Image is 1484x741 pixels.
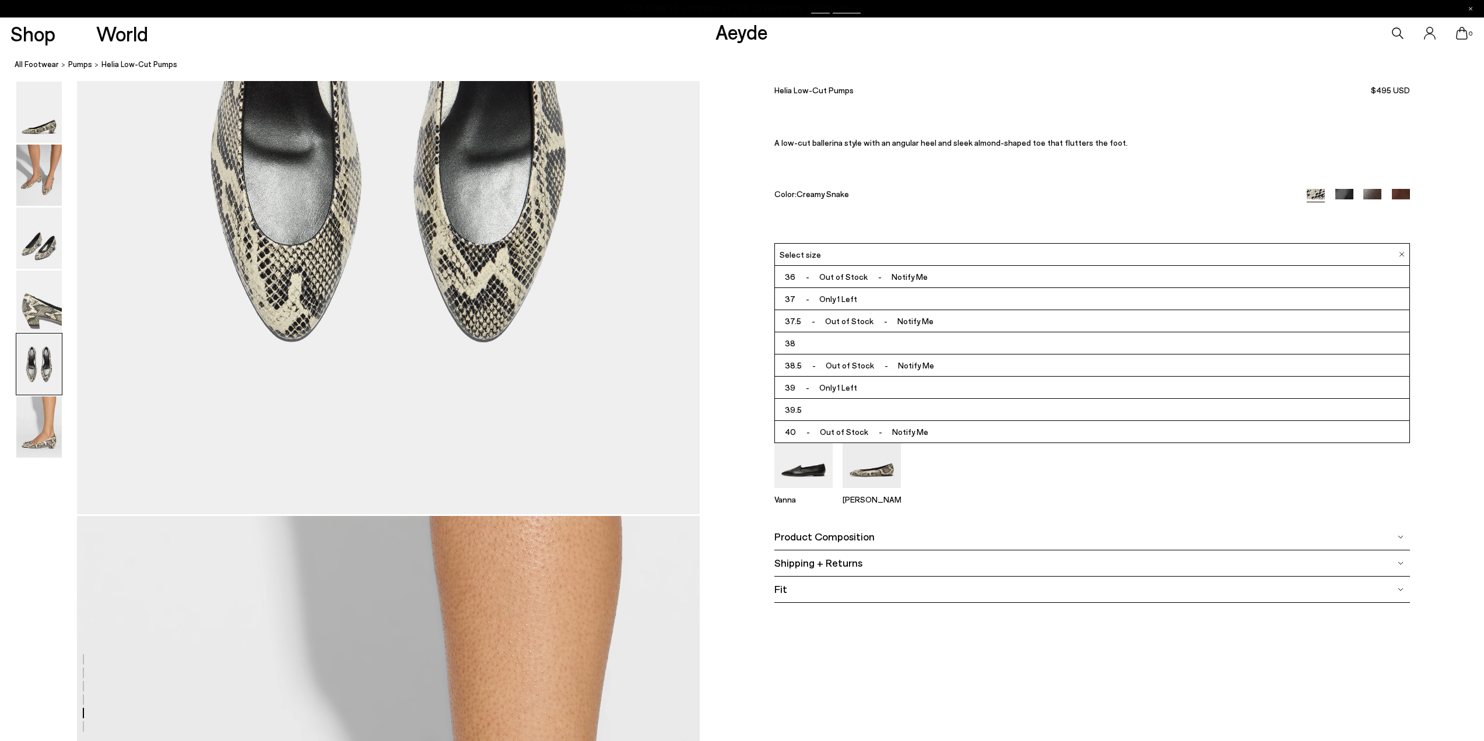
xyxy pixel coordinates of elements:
[892,427,928,437] font: Notify Me
[878,272,882,282] font: -
[15,49,1484,81] nav: breadcrumb
[811,3,861,14] span: Navigate to /collections/new-in
[774,494,796,504] font: Vanna
[1398,560,1404,566] img: svg%3E
[16,333,62,395] img: Helia Low-Cut Pumps - Image 5
[785,338,795,348] font: 38
[892,272,928,282] font: Notify Me
[774,480,833,504] a: Vanna Almond-Toe Loafers Vanna
[785,294,795,304] font: 37
[843,494,908,504] font: [PERSON_NAME]
[16,271,62,332] img: Helia Low-Cut Pumps - Image 4
[68,58,92,71] a: pumps
[897,316,934,326] font: Notify Me
[785,272,795,282] font: 36
[785,360,802,370] font: 38.5
[16,208,62,269] img: Helia Low-Cut Pumps - Image 3
[797,188,849,198] font: Creamy Snake
[774,556,862,569] font: Shipping + Returns
[623,2,802,15] font: Out Now | Fall/Winter '25 Collection
[774,85,854,95] font: Helia Low-Cut Pumps
[806,272,809,282] font: -
[806,294,809,304] font: -
[826,360,874,370] font: Out of Stock
[780,250,821,259] font: Select size
[16,82,62,143] img: Helia Low-Cut Pumps - Image 1
[1398,534,1404,540] img: svg%3E
[15,59,59,69] font: All Footwear
[812,360,816,370] font: -
[785,427,796,437] font: 40
[1398,587,1404,592] img: svg%3E
[1456,27,1468,40] a: 0
[825,316,873,326] font: Out of Stock
[785,382,795,392] font: 39
[843,410,901,488] img: Ellie Almond-Toe Flats
[715,19,768,44] a: Aeyde
[774,582,787,595] font: Fit
[68,59,92,69] font: pumps
[785,316,801,326] font: 37.5
[806,382,809,392] font: -
[15,58,59,71] a: All Footwear
[16,145,62,206] img: Helia Low-Cut Pumps - Image 2
[96,21,148,45] font: World
[819,382,857,392] font: Only 1 Left
[819,294,857,304] font: Only 1 Left
[1469,30,1472,37] font: 0
[898,360,934,370] font: Notify Me
[812,316,815,326] font: -
[1371,85,1410,95] font: $495 USD
[843,480,901,504] a: Ellie Almond-Toe Flats [PERSON_NAME]
[10,21,55,45] font: Shop
[10,23,55,44] a: Shop
[774,530,875,543] font: Product Composition
[774,410,833,488] img: Vanna Almond-Toe Loafers
[774,138,1128,148] font: A low-cut ballerina style with an angular heel and sleek almond-shaped toe that flutters the foot.
[16,396,62,458] img: Helia Low-Cut Pumps - Image 6
[96,23,148,44] a: World
[884,316,887,326] font: -
[819,272,868,282] font: Out of Stock
[820,427,868,437] font: Out of Stock
[101,59,177,69] font: Helia Low-Cut Pumps
[811,2,861,15] font: Shop Now
[806,427,810,437] font: -
[774,188,797,198] font: Color:
[785,405,802,415] font: 39.5
[879,427,882,437] font: -
[885,360,888,370] font: -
